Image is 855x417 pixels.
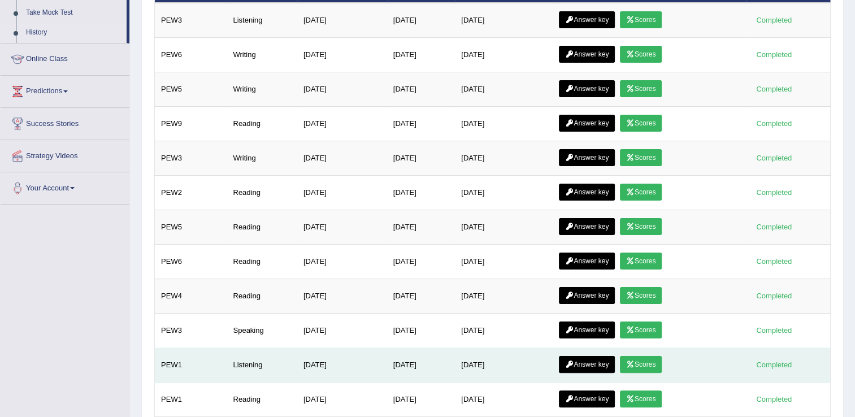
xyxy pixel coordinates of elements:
[620,322,662,338] a: Scores
[227,279,297,314] td: Reading
[455,3,553,38] td: [DATE]
[387,314,455,348] td: [DATE]
[455,72,553,107] td: [DATE]
[387,141,455,176] td: [DATE]
[1,44,129,72] a: Online Class
[155,383,227,417] td: PEW1
[752,324,796,336] div: Completed
[227,72,297,107] td: Writing
[155,314,227,348] td: PEW3
[752,152,796,164] div: Completed
[620,46,662,63] a: Scores
[297,210,387,245] td: [DATE]
[455,107,553,141] td: [DATE]
[559,390,615,407] a: Answer key
[227,141,297,176] td: Writing
[455,210,553,245] td: [DATE]
[620,149,662,166] a: Scores
[297,383,387,417] td: [DATE]
[620,184,662,201] a: Scores
[297,314,387,348] td: [DATE]
[559,80,615,97] a: Answer key
[620,80,662,97] a: Scores
[227,348,297,383] td: Listening
[752,83,796,95] div: Completed
[752,49,796,60] div: Completed
[559,356,615,373] a: Answer key
[752,186,796,198] div: Completed
[387,279,455,314] td: [DATE]
[387,38,455,72] td: [DATE]
[455,38,553,72] td: [DATE]
[155,245,227,279] td: PEW6
[559,46,615,63] a: Answer key
[387,107,455,141] td: [DATE]
[297,348,387,383] td: [DATE]
[155,107,227,141] td: PEW9
[620,390,662,407] a: Scores
[227,3,297,38] td: Listening
[752,221,796,233] div: Completed
[1,108,129,136] a: Success Stories
[559,253,615,270] a: Answer key
[559,322,615,338] a: Answer key
[620,356,662,373] a: Scores
[155,3,227,38] td: PEW3
[155,348,227,383] td: PEW1
[455,348,553,383] td: [DATE]
[227,314,297,348] td: Speaking
[455,176,553,210] td: [DATE]
[227,210,297,245] td: Reading
[752,118,796,129] div: Completed
[227,176,297,210] td: Reading
[297,176,387,210] td: [DATE]
[155,141,227,176] td: PEW3
[297,72,387,107] td: [DATE]
[1,172,129,201] a: Your Account
[559,184,615,201] a: Answer key
[297,245,387,279] td: [DATE]
[227,245,297,279] td: Reading
[455,383,553,417] td: [DATE]
[227,383,297,417] td: Reading
[297,38,387,72] td: [DATE]
[387,245,455,279] td: [DATE]
[155,176,227,210] td: PEW2
[1,140,129,168] a: Strategy Videos
[387,383,455,417] td: [DATE]
[155,279,227,314] td: PEW4
[559,287,615,304] a: Answer key
[752,290,796,302] div: Completed
[1,76,129,104] a: Predictions
[559,218,615,235] a: Answer key
[455,279,553,314] td: [DATE]
[752,359,796,371] div: Completed
[752,393,796,405] div: Completed
[387,348,455,383] td: [DATE]
[620,11,662,28] a: Scores
[227,38,297,72] td: Writing
[620,253,662,270] a: Scores
[387,72,455,107] td: [DATE]
[227,107,297,141] td: Reading
[455,314,553,348] td: [DATE]
[387,176,455,210] td: [DATE]
[620,115,662,132] a: Scores
[155,38,227,72] td: PEW6
[752,14,796,26] div: Completed
[559,149,615,166] a: Answer key
[455,141,553,176] td: [DATE]
[155,210,227,245] td: PEW5
[455,245,553,279] td: [DATE]
[620,218,662,235] a: Scores
[297,141,387,176] td: [DATE]
[21,23,127,43] a: History
[559,115,615,132] a: Answer key
[559,11,615,28] a: Answer key
[297,3,387,38] td: [DATE]
[297,279,387,314] td: [DATE]
[620,287,662,304] a: Scores
[752,255,796,267] div: Completed
[297,107,387,141] td: [DATE]
[21,3,127,23] a: Take Mock Test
